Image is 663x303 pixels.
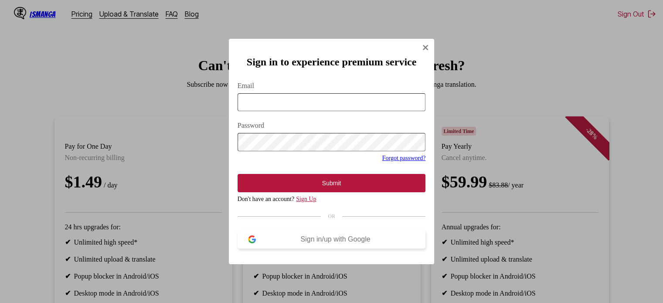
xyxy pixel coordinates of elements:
[238,213,426,220] div: OR
[238,82,426,90] label: Email
[248,235,256,243] img: google-logo
[238,196,426,203] div: Don't have an account?
[382,155,426,161] a: Forgot password?
[238,56,426,68] h2: Sign in to experience premium service
[229,39,435,264] div: Sign In Modal
[238,174,426,192] button: Submit
[422,44,429,51] img: Close
[256,235,415,243] div: Sign in/up with Google
[296,196,316,202] a: Sign Up
[238,230,426,249] button: Sign in/up with Google
[238,122,426,129] label: Password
